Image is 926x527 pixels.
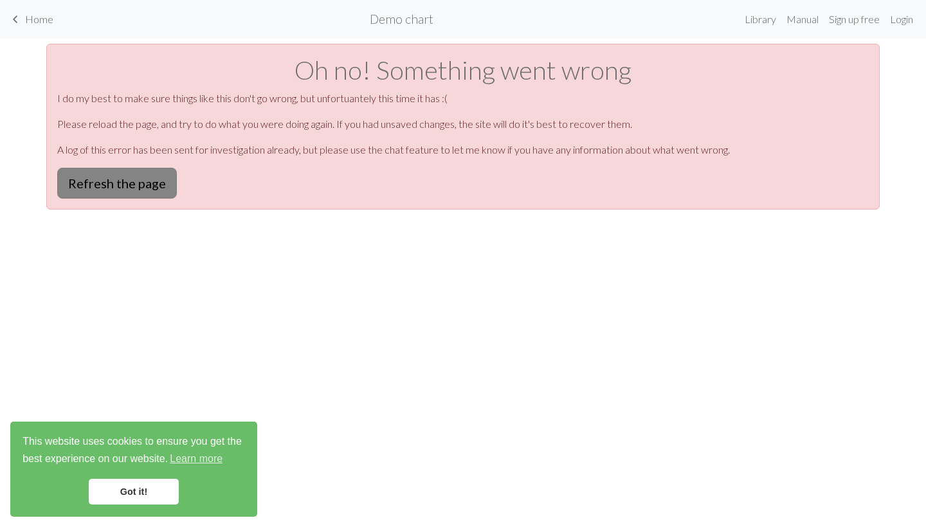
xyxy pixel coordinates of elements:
a: Manual [781,6,824,32]
span: Home [25,13,53,25]
a: dismiss cookie message [89,479,179,505]
div: cookieconsent [10,422,257,517]
a: Home [8,8,53,30]
a: Sign up free [824,6,885,32]
p: A log of this error has been sent for investigation already, but please use the chat feature to l... [57,142,869,157]
a: learn more about cookies [168,449,224,469]
span: keyboard_arrow_left [8,10,23,28]
a: Login [885,6,918,32]
a: Library [740,6,781,32]
span: This website uses cookies to ensure you get the best experience on our website. [23,434,245,469]
p: I do my best to make sure things like this don't go wrong, but unfortuantely this time it has :( [57,91,869,106]
p: Please reload the page, and try to do what you were doing again. If you had unsaved changes, the ... [57,116,869,132]
button: Refresh the page [57,168,177,199]
h2: Demo chart [370,12,433,26]
h1: Oh no! Something went wrong [57,55,869,85]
